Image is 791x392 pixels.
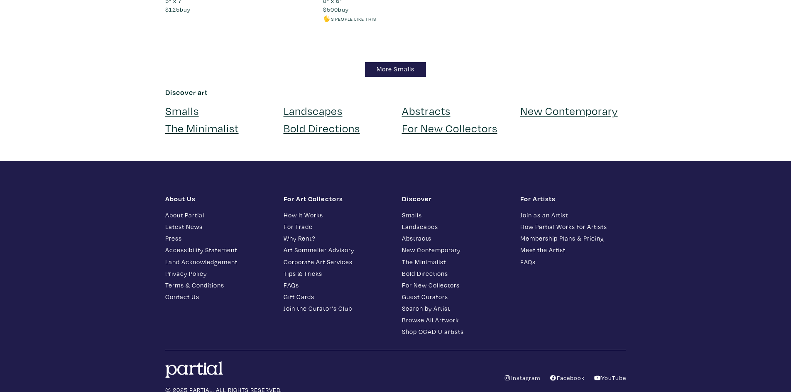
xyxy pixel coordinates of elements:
a: For Trade [284,222,389,231]
a: Land Acknowledgement [165,257,271,267]
span: $125 [165,5,180,13]
a: The Minimalist [165,121,239,135]
a: Join as an Artist [520,210,626,220]
a: Join the Curator's Club [284,304,389,313]
h1: About Us [165,195,271,203]
a: New Contemporary [402,245,508,255]
a: How It Works [284,210,389,220]
a: Smalls [402,210,508,220]
span: buy [165,5,191,13]
a: Contact Us [165,292,271,302]
a: Press [165,234,271,243]
a: FAQs [520,257,626,267]
a: Privacy Policy [165,269,271,278]
a: Bold Directions [284,121,360,135]
a: Abstracts [402,103,451,118]
a: Tips & Tricks [284,269,389,278]
a: YouTube [594,374,626,382]
a: Art Sommelier Advisory [284,245,389,255]
a: Membership Plans & Pricing [520,234,626,243]
a: Latest News [165,222,271,231]
a: How Partial Works for Artists [520,222,626,231]
a: Search by Artist [402,304,508,313]
a: Shop OCAD U artists [402,327,508,336]
a: Accessibility Statement [165,245,271,255]
a: Meet the Artist [520,245,626,255]
a: About Partial [165,210,271,220]
a: Terms & Conditions [165,280,271,290]
a: Why Rent? [284,234,389,243]
a: Facebook [549,374,585,382]
a: Instagram [504,374,540,382]
small: 3 people like this [331,16,376,22]
h1: For Artists [520,195,626,203]
a: FAQs [284,280,389,290]
a: Abstracts [402,234,508,243]
a: The Minimalist [402,257,508,267]
a: More Smalls [365,62,426,77]
a: Bold Directions [402,269,508,278]
a: For New Collectors [402,121,497,135]
a: For New Collectors [402,280,508,290]
a: New Contemporary [520,103,618,118]
h6: Discover art [165,88,626,97]
li: 🖐️ [323,14,468,23]
a: Corporate Art Services [284,257,389,267]
span: $500 [323,5,338,13]
a: Guest Curators [402,292,508,302]
a: Landscapes [284,103,343,118]
span: buy [323,5,349,13]
h1: For Art Collectors [284,195,389,203]
a: Smalls [165,103,199,118]
a: Browse All Artwork [402,315,508,325]
img: logo.svg [165,361,223,378]
h1: Discover [402,195,508,203]
a: Landscapes [402,222,508,231]
a: Gift Cards [284,292,389,302]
